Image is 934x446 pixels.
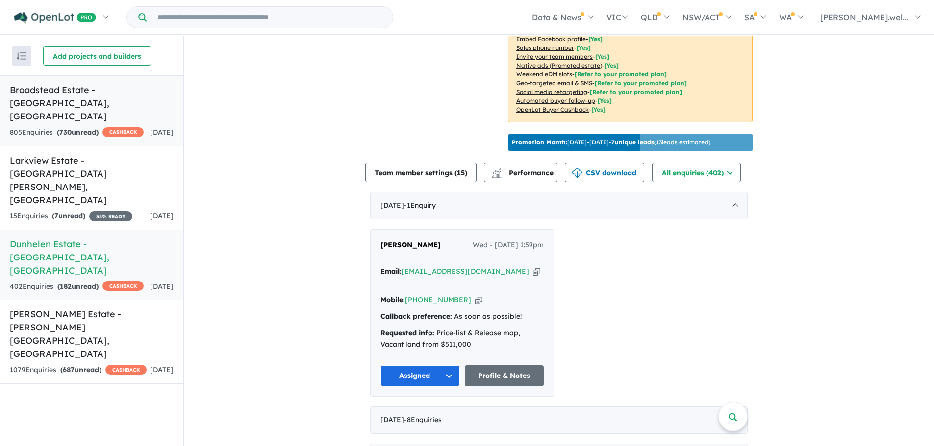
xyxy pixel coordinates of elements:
a: [PERSON_NAME] [380,239,441,251]
b: Promotion Month: [512,139,567,146]
input: Try estate name, suburb, builder or developer [149,7,391,28]
span: [PERSON_NAME].wel... [820,12,908,22]
div: Price-list & Release map, Vacant land from $511,000 [380,328,544,351]
button: Assigned [380,365,460,386]
strong: Callback preference: [380,312,452,321]
button: CSV download [565,163,644,182]
button: Team member settings (15) [365,163,477,182]
span: [DATE] [150,211,174,220]
strong: Requested info: [380,329,434,337]
div: 1079 Enquir ies [10,364,147,376]
h5: Broadstead Estate - [GEOGRAPHIC_DATA] , [GEOGRAPHIC_DATA] [10,83,174,123]
u: Automated buyer follow-up [516,97,595,104]
span: 687 [63,365,75,374]
button: Copy [475,295,482,305]
p: [DATE] - [DATE] - ( 13 leads estimated) [512,138,710,147]
span: [Yes] [598,97,612,104]
span: [DATE] [150,282,174,291]
span: [PERSON_NAME] [380,240,441,249]
img: bar-chart.svg [492,171,502,178]
img: download icon [572,168,582,178]
span: 730 [59,128,72,137]
span: [DATE] [150,365,174,374]
span: Performance [493,168,554,177]
button: Copy [533,266,540,277]
span: CASHBACK [102,127,144,137]
div: As soon as possible! [380,311,544,323]
u: Native ads (Promoted estate) [516,62,602,69]
img: sort.svg [17,52,26,60]
span: 7 [54,211,58,220]
h5: [PERSON_NAME] Estate - [PERSON_NAME][GEOGRAPHIC_DATA] , [GEOGRAPHIC_DATA] [10,307,174,360]
span: - 1 Enquir y [404,201,436,210]
button: Performance [484,163,557,182]
div: 402 Enquir ies [10,281,144,293]
h5: Dunhelen Estate - [GEOGRAPHIC_DATA] , [GEOGRAPHIC_DATA] [10,237,174,277]
strong: Email: [380,267,402,276]
span: [DATE] [150,128,174,137]
span: 182 [60,282,72,291]
span: Wed - [DATE] 1:59pm [473,239,544,251]
img: Openlot PRO Logo White [14,12,96,24]
img: line-chart.svg [492,168,501,174]
span: - 8 Enquir ies [404,415,442,424]
u: OpenLot Buyer Cashback [516,106,589,113]
u: Embed Facebook profile [516,35,586,43]
span: [Yes] [591,106,606,113]
u: Invite your team members [516,53,593,60]
span: [Yes] [605,62,619,69]
div: 805 Enquir ies [10,127,144,139]
u: Geo-targeted email & SMS [516,79,592,87]
span: [ Yes ] [577,44,591,51]
b: 7 unique leads [611,139,654,146]
span: CASHBACK [102,281,144,291]
span: CASHBACK [105,365,147,375]
span: [Refer to your promoted plan] [595,79,687,87]
button: Add projects and builders [43,46,151,66]
span: [Refer to your promoted plan] [590,88,682,95]
div: 15 Enquir ies [10,211,132,222]
span: [Refer to your promoted plan] [575,70,667,78]
u: Weekend eDM slots [516,70,572,78]
button: All enquiries (402) [652,163,741,182]
a: [EMAIL_ADDRESS][DOMAIN_NAME] [402,267,529,276]
strong: ( unread) [57,128,99,137]
span: 35 % READY [89,211,132,221]
u: Sales phone number [516,44,574,51]
a: Profile & Notes [465,365,544,386]
span: 15 [457,168,465,177]
strong: Mobile: [380,295,405,304]
strong: ( unread) [57,282,99,291]
strong: ( unread) [52,211,85,220]
div: [DATE] [370,406,748,434]
span: [ Yes ] [595,53,609,60]
h5: Larkview Estate - [GEOGRAPHIC_DATA][PERSON_NAME] , [GEOGRAPHIC_DATA] [10,154,174,207]
span: [ Yes ] [588,35,603,43]
strong: ( unread) [60,365,101,374]
a: [PHONE_NUMBER] [405,295,471,304]
u: Social media retargeting [516,88,587,95]
div: [DATE] [370,192,748,219]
